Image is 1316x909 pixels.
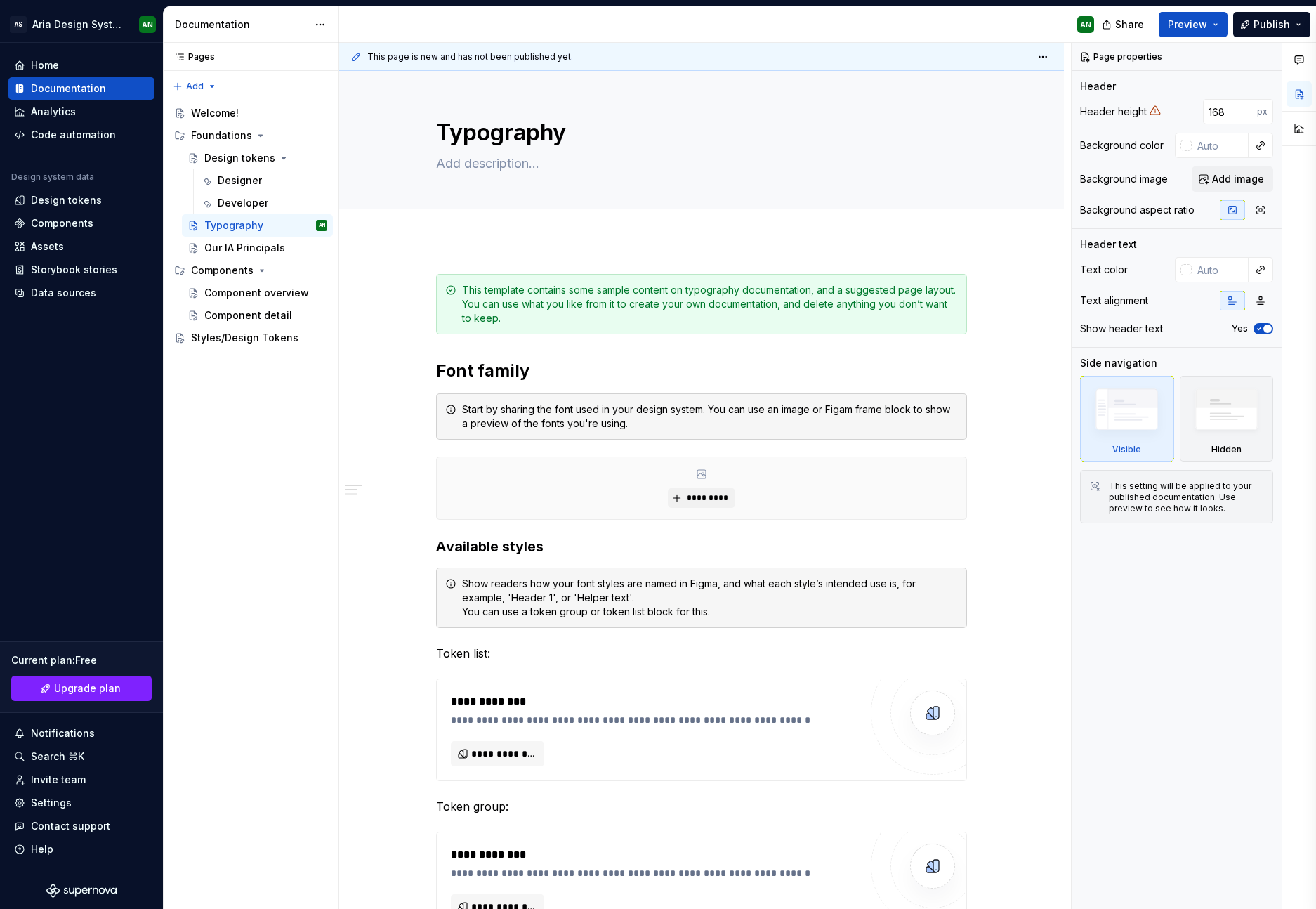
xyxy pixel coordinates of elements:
[31,819,110,833] div: Contact support
[433,116,964,150] textarea: Typography
[8,282,154,304] a: Data sources
[204,241,285,255] div: Our IA Principals
[8,792,154,814] a: Settings
[1080,105,1147,119] div: Header height
[436,645,967,662] p: Token list:
[169,77,221,96] button: Add
[1212,172,1264,186] span: Add image
[204,218,263,233] div: Typography
[31,750,84,764] div: Search ⌘K
[31,773,86,787] div: Invite team
[31,796,72,810] div: Settings
[1080,294,1148,308] div: Text alignment
[31,286,96,300] div: Data sources
[1080,79,1116,93] div: Header
[31,842,53,856] div: Help
[1257,106,1268,117] p: px
[1080,263,1128,277] div: Text color
[1203,99,1257,124] input: Auto
[31,128,116,142] div: Code automation
[1109,480,1264,514] div: This setting will be applied to your published documentation. Use preview to see how it looks.
[11,171,94,183] div: Design system data
[1115,18,1144,32] span: Share
[1080,138,1164,152] div: Background color
[191,263,254,277] div: Components
[195,192,333,214] a: Developer
[1192,257,1249,282] input: Auto
[1192,133,1249,158] input: Auto
[1080,237,1137,251] div: Header text
[1168,18,1207,32] span: Preview
[31,193,102,207] div: Design tokens
[8,212,154,235] a: Components
[8,124,154,146] a: Code automation
[8,100,154,123] a: Analytics
[169,124,333,147] div: Foundations
[8,769,154,791] a: Invite team
[1080,322,1163,336] div: Show header text
[1080,376,1174,462] div: Visible
[182,304,333,327] a: Component detail
[436,798,967,815] p: Token group:
[169,259,333,282] div: Components
[142,19,153,30] div: AN
[319,218,325,233] div: AN
[11,676,152,701] a: Upgrade plan
[1095,12,1153,37] button: Share
[462,283,958,325] div: This template contains some sample content on typography documentation, and a suggested page layo...
[8,838,154,861] button: Help
[31,240,64,254] div: Assets
[195,169,333,192] a: Designer
[31,263,117,277] div: Storybook stories
[1180,376,1274,462] div: Hidden
[1192,166,1273,192] button: Add image
[204,286,309,300] div: Component overview
[182,282,333,304] a: Component overview
[31,81,106,96] div: Documentation
[218,174,262,188] div: Designer
[191,129,252,143] div: Foundations
[218,196,268,210] div: Developer
[1112,444,1141,455] div: Visible
[175,18,308,32] div: Documentation
[462,403,958,431] div: Start by sharing the font used in your design system. You can use an image or Figam frame block t...
[8,54,154,77] a: Home
[8,722,154,745] button: Notifications
[8,189,154,211] a: Design tokens
[182,147,333,169] a: Design tokens
[1159,12,1228,37] button: Preview
[1211,444,1242,455] div: Hidden
[8,77,154,100] a: Documentation
[54,681,121,695] span: Upgrade plan
[31,105,76,119] div: Analytics
[31,726,95,740] div: Notifications
[1233,12,1310,37] button: Publish
[204,151,275,165] div: Design tokens
[436,537,967,556] h3: Available styles
[191,331,298,345] div: Styles/Design Tokens
[182,214,333,237] a: TypographyAN
[46,884,117,898] svg: Supernova Logo
[1080,19,1091,30] div: AN
[169,327,333,349] a: Styles/Design Tokens
[204,308,292,322] div: Component detail
[182,237,333,259] a: Our IA Principals
[8,815,154,837] button: Contact support
[1080,172,1168,186] div: Background image
[436,360,967,382] h2: Font family
[186,81,204,92] span: Add
[31,58,59,72] div: Home
[169,102,333,124] a: Welcome!
[10,16,27,33] div: AS
[3,9,160,39] button: ASAria Design SystemAN
[8,235,154,258] a: Assets
[191,106,239,120] div: Welcome!
[1080,356,1157,370] div: Side navigation
[8,259,154,281] a: Storybook stories
[32,18,122,32] div: Aria Design System
[31,216,93,230] div: Components
[462,577,958,619] div: Show readers how your font styles are named in Figma, and what each style’s intended use is, for ...
[1232,323,1248,334] label: Yes
[169,51,215,63] div: Pages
